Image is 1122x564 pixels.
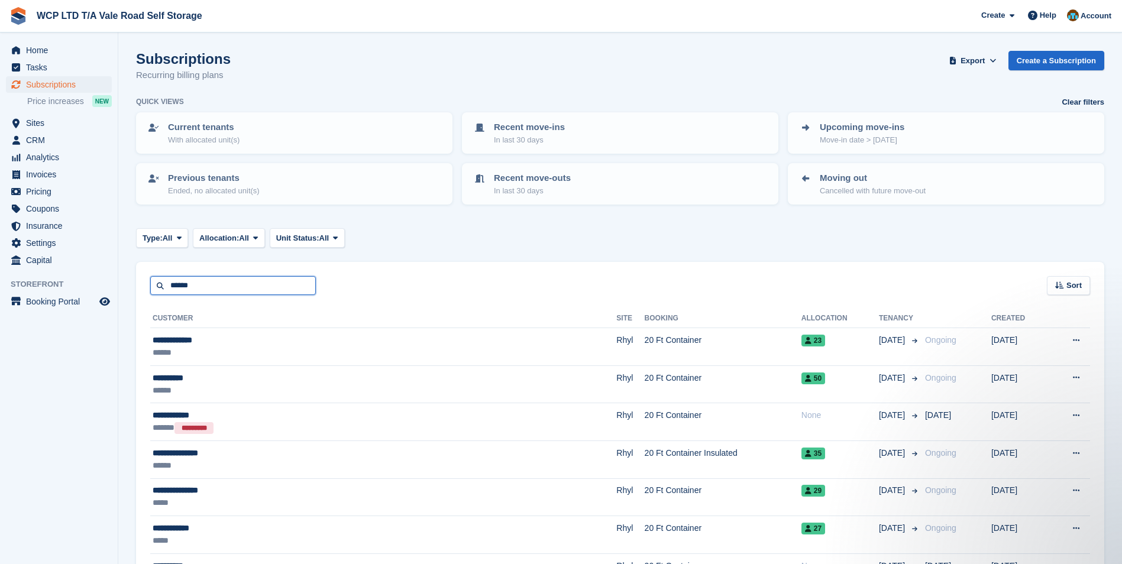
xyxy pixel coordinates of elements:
td: [DATE] [991,440,1048,478]
td: [DATE] [991,516,1048,554]
p: With allocated unit(s) [168,134,240,146]
span: Storefront [11,278,118,290]
td: Rhyl [616,478,644,516]
span: [DATE] [879,409,907,422]
a: menu [6,166,112,183]
td: [DATE] [991,365,1048,403]
td: [DATE] [991,478,1048,516]
p: Recent move-outs [494,171,571,185]
h6: Quick views [136,96,184,107]
span: Coupons [26,200,97,217]
a: menu [6,218,112,234]
span: 50 [801,372,825,384]
span: 29 [801,485,825,497]
img: Kirsty williams [1067,9,1079,21]
span: Pricing [26,183,97,200]
a: WCP LTD T/A Vale Road Self Storage [32,6,207,25]
span: Ongoing [925,448,956,458]
span: Subscriptions [26,76,97,93]
p: Move-in date > [DATE] [820,134,904,146]
p: Previous tenants [168,171,260,185]
span: Sites [26,115,97,131]
a: menu [6,200,112,217]
td: 20 Ft Container [645,328,801,366]
span: [DATE] [879,522,907,534]
span: Ongoing [925,485,956,495]
a: menu [6,42,112,59]
p: In last 30 days [494,134,565,146]
th: Customer [150,309,616,328]
p: Cancelled with future move-out [820,185,926,197]
a: menu [6,235,112,251]
span: Account [1081,10,1111,22]
td: Rhyl [616,365,644,403]
p: Current tenants [168,121,240,134]
td: [DATE] [991,403,1048,441]
a: Clear filters [1062,96,1104,108]
span: Export [961,55,985,67]
a: Moving out Cancelled with future move-out [789,164,1103,203]
th: Booking [645,309,801,328]
a: Price increases NEW [27,95,112,108]
th: Created [991,309,1048,328]
span: [DATE] [879,484,907,497]
button: Unit Status: All [270,228,345,248]
span: Price increases [27,96,84,107]
a: menu [6,115,112,131]
button: Type: All [136,228,188,248]
span: Ongoing [925,335,956,345]
span: Allocation: [199,232,239,244]
a: Recent move-outs In last 30 days [463,164,777,203]
a: menu [6,252,112,268]
p: Upcoming move-ins [820,121,904,134]
a: menu [6,59,112,76]
span: 27 [801,523,825,534]
a: Preview store [98,294,112,309]
td: Rhyl [616,516,644,554]
th: Site [616,309,644,328]
p: Ended, no allocated unit(s) [168,185,260,197]
span: Invoices [26,166,97,183]
th: Allocation [801,309,879,328]
button: Export [947,51,999,70]
span: 23 [801,335,825,346]
span: 35 [801,448,825,459]
p: Recurring billing plans [136,69,231,82]
span: Type: [143,232,163,244]
p: Recent move-ins [494,121,565,134]
td: 20 Ft Container [645,516,801,554]
td: Rhyl [616,440,644,478]
span: [DATE] [879,334,907,346]
a: menu [6,293,112,310]
p: In last 30 days [494,185,571,197]
a: menu [6,183,112,200]
span: Booking Portal [26,293,97,310]
a: menu [6,76,112,93]
span: Home [26,42,97,59]
span: CRM [26,132,97,148]
p: Moving out [820,171,926,185]
td: 20 Ft Container Insulated [645,440,801,478]
a: Create a Subscription [1008,51,1104,70]
span: [DATE] [879,447,907,459]
div: NEW [92,95,112,107]
span: Create [981,9,1005,21]
td: 20 Ft Container [645,478,801,516]
span: [DATE] [879,372,907,384]
span: Help [1040,9,1056,21]
span: Tasks [26,59,97,76]
td: 20 Ft Container [645,403,801,441]
div: None [801,409,879,422]
span: Ongoing [925,523,956,533]
td: Rhyl [616,403,644,441]
h1: Subscriptions [136,51,231,67]
span: Settings [26,235,97,251]
a: Recent move-ins In last 30 days [463,114,777,153]
a: Previous tenants Ended, no allocated unit(s) [137,164,451,203]
a: menu [6,149,112,166]
img: stora-icon-8386f47178a22dfd0bd8f6a31ec36ba5ce8667c1dd55bd0f319d3a0aa187defe.svg [9,7,27,25]
span: Ongoing [925,373,956,383]
span: Analytics [26,149,97,166]
a: Upcoming move-ins Move-in date > [DATE] [789,114,1103,153]
th: Tenancy [879,309,920,328]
